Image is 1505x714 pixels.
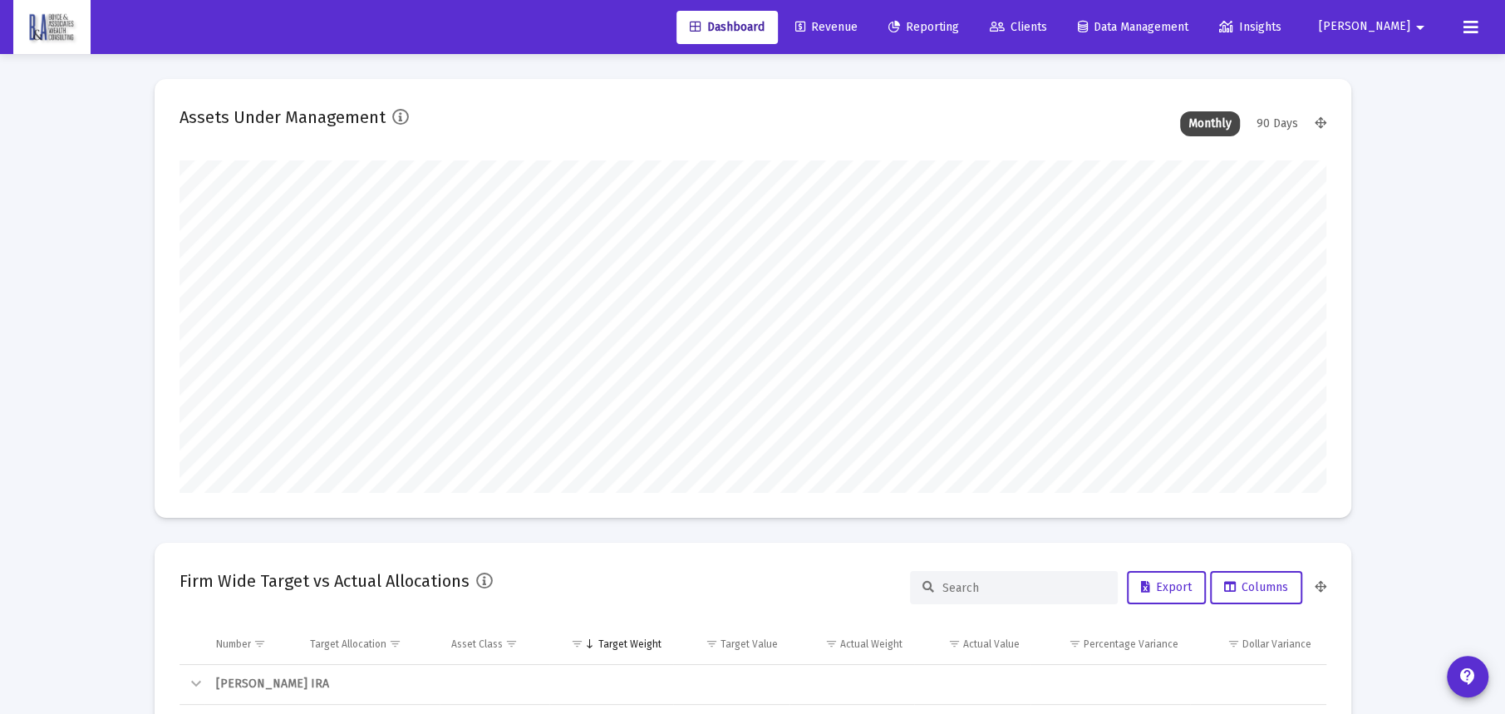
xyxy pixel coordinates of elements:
[1069,638,1081,650] span: Show filter options for column 'Percentage Variance'
[451,638,503,651] div: Asset Class
[1141,580,1192,594] span: Export
[216,676,1311,692] div: [PERSON_NAME] IRA
[298,624,440,664] td: Column Target Allocation
[1219,20,1281,34] span: Insights
[216,638,251,651] div: Number
[782,11,871,44] a: Revenue
[947,638,960,650] span: Show filter options for column 'Actual Value'
[690,20,765,34] span: Dashboard
[505,638,518,650] span: Show filter options for column 'Asset Class'
[1190,624,1326,664] td: Column Dollar Variance
[825,638,838,650] span: Show filter options for column 'Actual Weight'
[598,638,662,651] div: Target Weight
[389,638,401,650] span: Show filter options for column 'Target Allocation'
[1458,667,1478,687] mat-icon: contact_support
[1227,638,1240,650] span: Show filter options for column 'Dollar Variance'
[310,638,386,651] div: Target Allocation
[549,624,673,664] td: Column Target Weight
[180,568,470,594] h2: Firm Wide Target vs Actual Allocations
[1078,20,1188,34] span: Data Management
[204,624,298,664] td: Column Number
[1206,11,1295,44] a: Insights
[180,665,204,705] td: Collapse
[1084,638,1178,651] div: Percentage Variance
[440,624,549,664] td: Column Asset Class
[180,104,386,130] h2: Assets Under Management
[673,624,789,664] td: Column Target Value
[1180,111,1240,136] div: Monthly
[990,20,1047,34] span: Clients
[1248,111,1306,136] div: 90 Days
[721,638,778,651] div: Target Value
[1242,638,1311,651] div: Dollar Variance
[942,581,1105,595] input: Search
[1224,580,1288,594] span: Columns
[1030,624,1190,664] td: Column Percentage Variance
[1065,11,1202,44] a: Data Management
[840,638,903,651] div: Actual Weight
[976,11,1060,44] a: Clients
[1210,571,1302,604] button: Columns
[875,11,972,44] a: Reporting
[706,638,718,650] span: Show filter options for column 'Target Value'
[1127,571,1206,604] button: Export
[888,20,959,34] span: Reporting
[26,11,78,44] img: Dashboard
[253,638,266,650] span: Show filter options for column 'Number'
[789,624,914,664] td: Column Actual Weight
[914,624,1031,664] td: Column Actual Value
[1410,11,1430,44] mat-icon: arrow_drop_down
[1299,10,1450,43] button: [PERSON_NAME]
[795,20,858,34] span: Revenue
[962,638,1019,651] div: Actual Value
[676,11,778,44] a: Dashboard
[1319,20,1410,34] span: [PERSON_NAME]
[571,638,583,650] span: Show filter options for column 'Target Weight'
